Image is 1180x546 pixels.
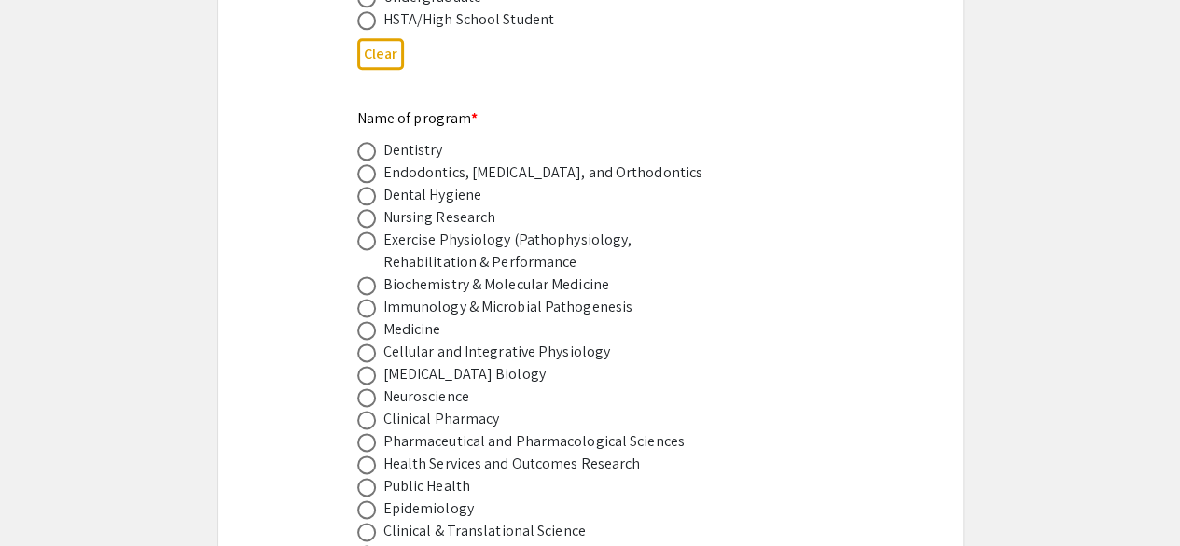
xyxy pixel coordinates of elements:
button: Clear [357,38,404,69]
div: Epidemiology [383,497,474,520]
div: Immunology & Microbial Pathogenesis [383,296,633,318]
div: Health Services and Outcomes Research [383,453,641,475]
div: Dentistry [383,139,443,161]
div: Clinical Pharmacy [383,408,500,430]
div: Neuroscience [383,385,469,408]
div: Endodontics, [MEDICAL_DATA], and Orthodontics [383,161,703,184]
div: Medicine [383,318,441,341]
div: Exercise Physiology (Pathophysiology, Rehabilitation & Performance [383,229,710,273]
div: Cellular and Integrative Physiology [383,341,611,363]
div: HSTA/High School Student [383,8,554,31]
div: Nursing Research [383,206,496,229]
iframe: Chat [14,462,79,532]
div: Clinical & Translational Science [383,520,586,542]
div: Pharmaceutical and Pharmacological Sciences [383,430,685,453]
mat-label: Name of program [357,108,479,128]
div: [MEDICAL_DATA] Biology [383,363,546,385]
div: Dental Hygiene [383,184,481,206]
div: Public Health [383,475,470,497]
div: Biochemistry & Molecular Medicine [383,273,609,296]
